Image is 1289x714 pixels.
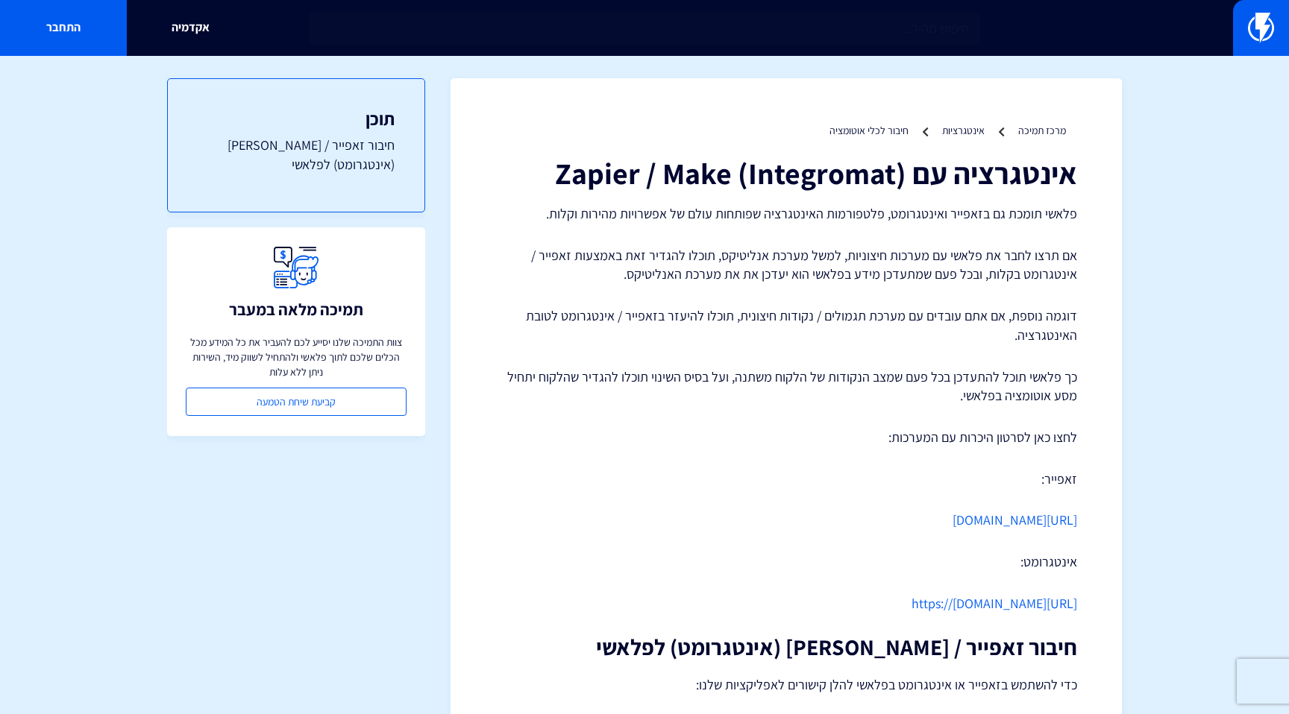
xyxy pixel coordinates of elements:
[198,136,395,174] a: חיבור זאפייר / [PERSON_NAME] (אינטגרומט) לפלאשי
[495,428,1077,447] p: לחצו כאן לסרטון היכרות עם המערכות:
[186,388,407,416] a: קביעת שיחת הטמעה
[495,306,1077,344] p: דוגמה נוספת, אם אתם עובדים עם מערכת תגמולים / נקודות חיצונית, תוכלו להיעזר בזאפייר / אינטגרומט לט...
[829,124,909,137] a: חיבור לכלי אוטומציה
[953,511,1077,528] a: [URL][DOMAIN_NAME]
[948,595,953,612] a: /
[495,204,1077,224] p: פלאשי תומכת גם בזאפייר ואינטגרומט, פלטפורמות האינטגרציה שפותחות עולם של אפשרויות מהירות וקלות.
[495,246,1077,284] p: אם תרצו לחבר את פלאשי עם מערכות חיצוניות, למשל מערכת אנליטיקס, תוכלו להגדיר זאת באמצעות זאפייר / ...
[495,367,1077,405] p: כך פלאשי תוכל להתעדכן בכל פעם שמצב הנקודות של הלקוח משתנה, ועל בסיס השינוי תוכלו להגדיר שהלקוח ית...
[495,157,1077,189] h1: אינטגרציה עם (Zapier / Make (Integromat
[495,552,1077,572] p: אינטגרומט:
[495,470,1077,489] p: זאפייר:
[229,300,363,318] h3: תמיכה מלאה במעבר
[495,635,1077,660] h2: חיבור זאפייר / [PERSON_NAME] (אינטגרומט) לפלאשי
[186,335,407,379] p: צוות התמיכה שלנו יסייע לכם להעביר את כל המידע מכל הכלים שלכם לתוך פלאשי ולהתחיל לשווק מיד, השירות...
[495,674,1077,695] p: כדי להשתמש בזאפייר או אינטגרומט בפלאשי להלן קישורים לאפליקציות שלנו:
[942,124,985,137] a: אינטגרציות
[912,595,948,612] a: https:/
[1018,124,1066,137] a: מרכז תמיכה
[198,109,395,128] h3: תוכן
[953,595,1077,612] a: [DOMAIN_NAME][URL]
[309,11,980,45] input: חיפוש מהיר...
